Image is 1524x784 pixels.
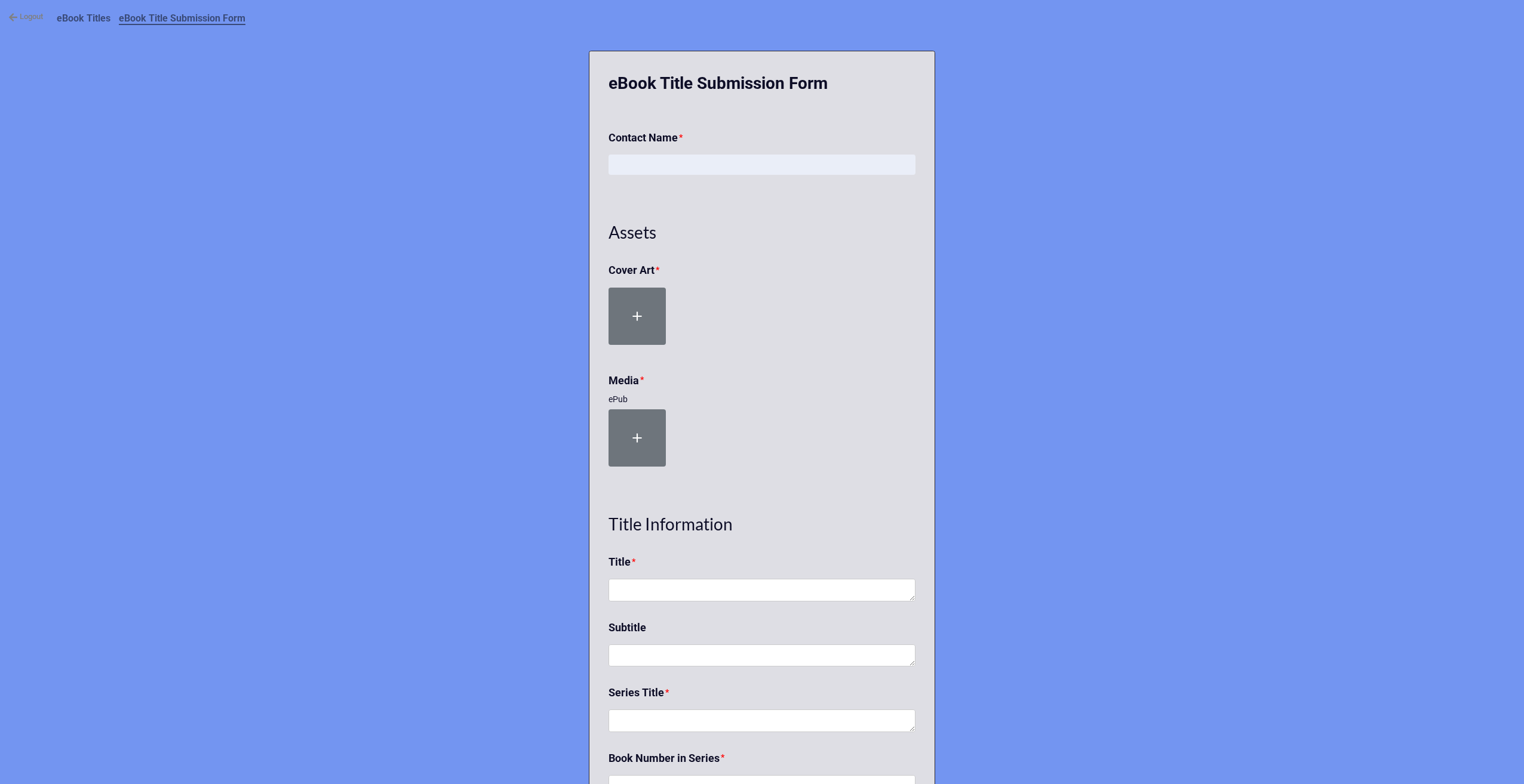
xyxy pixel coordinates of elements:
b: eBook Titles [57,13,110,24]
label: Title [609,554,631,570]
b: eBook Title Submission Form [609,73,828,93]
label: Series Title [609,684,664,701]
label: Contact Name [609,129,678,146]
label: Cover Art [609,262,655,279]
label: Media [609,372,639,389]
label: Book Number in Series [609,750,720,767]
b: eBook Title Submission Form [119,13,245,25]
a: eBook Titles [53,7,115,30]
h1: Assets [609,221,915,243]
a: Logout [8,11,43,23]
a: eBook Title Submission Form [115,7,250,30]
label: Subtitle [609,619,646,636]
h1: Title Information [609,513,915,535]
p: ePub [609,393,915,405]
